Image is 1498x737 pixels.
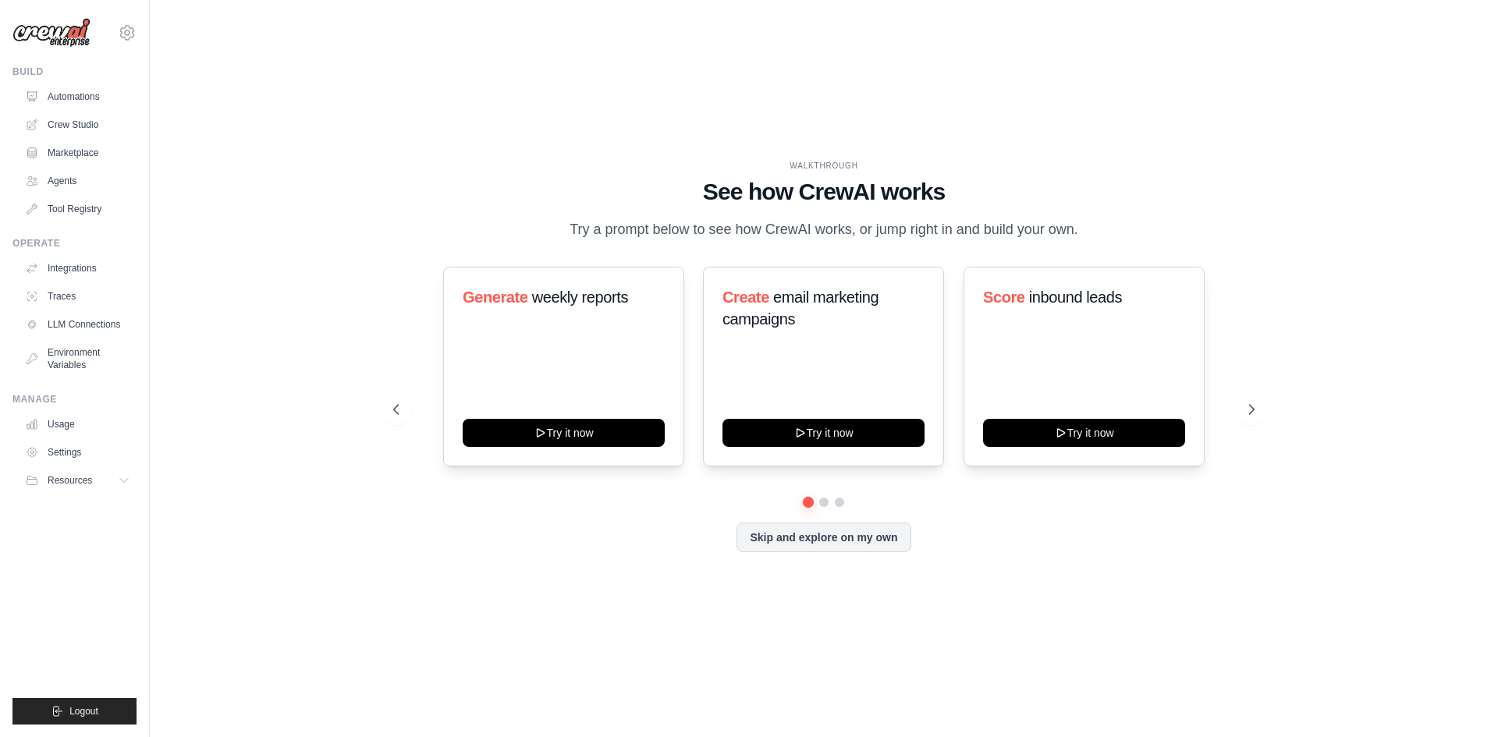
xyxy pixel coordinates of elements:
[722,419,925,447] button: Try it now
[19,256,137,281] a: Integrations
[562,218,1086,241] p: Try a prompt below to see how CrewAI works, or jump right in and build your own.
[12,237,137,250] div: Operate
[19,84,137,109] a: Automations
[19,312,137,337] a: LLM Connections
[19,468,137,493] button: Resources
[393,160,1255,172] div: WALKTHROUGH
[19,112,137,137] a: Crew Studio
[48,474,92,487] span: Resources
[12,66,137,78] div: Build
[19,168,137,193] a: Agents
[19,412,137,437] a: Usage
[463,419,665,447] button: Try it now
[1028,289,1121,306] span: inbound leads
[12,698,137,725] button: Logout
[737,523,911,552] button: Skip and explore on my own
[19,197,137,221] a: Tool Registry
[19,284,137,309] a: Traces
[19,440,137,465] a: Settings
[722,289,879,328] span: email marketing campaigns
[69,705,98,718] span: Logout
[722,289,769,306] span: Create
[393,178,1255,206] h1: See how CrewAI works
[19,340,137,377] a: Environment Variables
[19,140,137,165] a: Marketplace
[12,393,137,406] div: Manage
[532,289,628,306] span: weekly reports
[983,419,1185,447] button: Try it now
[983,289,1025,306] span: Score
[463,289,528,306] span: Generate
[12,18,91,48] img: Logo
